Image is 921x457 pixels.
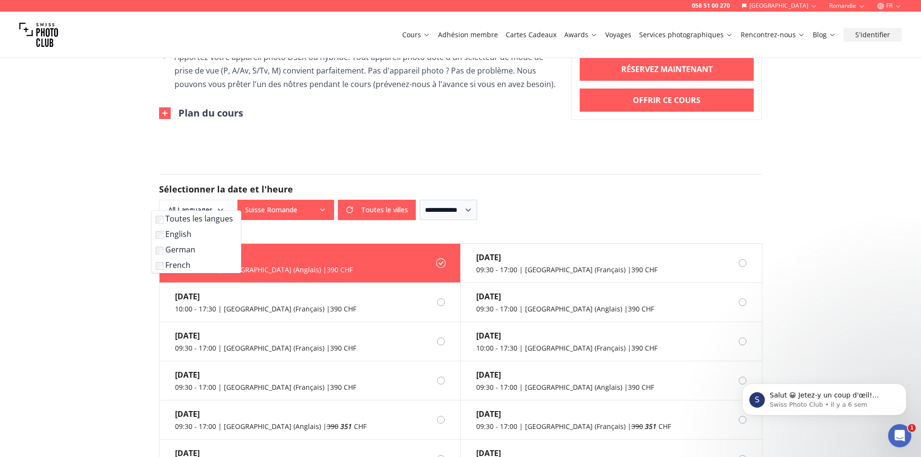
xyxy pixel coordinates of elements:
div: [DATE] [476,330,658,341]
img: Outline Close [159,107,171,119]
a: 058 51 00 270 [692,2,730,10]
button: Services photographiques [635,28,737,42]
input: English [156,231,163,239]
div: [DATE] [476,251,658,263]
button: Rencontrez-nous [737,28,809,42]
a: Cartes Cadeaux [506,30,556,40]
span: 390 [631,422,643,431]
div: 09:30 - 17:00 | [GEOGRAPHIC_DATA] (Français) | 390 CHF [175,343,356,353]
label: French [156,259,233,271]
a: Voyages [605,30,631,40]
a: Blog [813,30,836,40]
b: RÉSERVEZ MAINTENANT [621,63,713,75]
iframe: Intercom live chat [888,424,911,447]
a: Rencontrez-nous [741,30,805,40]
div: [DATE] [476,291,654,302]
em: 351 [645,422,657,431]
button: Cartes Cadeaux [502,28,560,42]
em: 351 [340,422,352,431]
div: 09:30 - 17:00 | [GEOGRAPHIC_DATA] (Anglais) | 390 CHF [175,265,353,275]
div: 09:30 - 17:00 | [GEOGRAPHIC_DATA] (Français) | CHF [476,422,671,431]
li: Apportez votre appareil photo DSLR ou hybride. Tout appareil photo doté d'un sélecteur de mode de... [172,50,556,91]
a: Offrir ce cours [580,88,754,112]
a: Cours [402,30,430,40]
button: Plan du cours [159,106,243,120]
div: 10:00 - 17:30 | [GEOGRAPHIC_DATA] (Français) | 390 CHF [175,304,356,314]
div: 10:00 - 17:30 | [GEOGRAPHIC_DATA] (Français) | 390 CHF [476,343,658,353]
img: Swiss photo club [19,15,58,54]
label: German [156,244,233,255]
button: Voyages [601,28,635,42]
button: Adhésion membre [434,28,502,42]
button: Suisse Romande [237,200,334,220]
h2: Sélectionner la date et l'heure [159,182,762,196]
a: RÉSERVEZ MAINTENANT [580,58,754,81]
div: 09:30 - 17:00 | [GEOGRAPHIC_DATA] (Français) | 390 CHF [175,383,356,392]
label: Toutes les langues [156,213,233,224]
button: Blog [809,28,840,42]
button: All Languages [159,200,234,220]
a: Services photographiques [639,30,733,40]
button: S'identifier [844,28,902,42]
button: Awards [560,28,601,42]
input: German [156,247,163,254]
input: French [156,262,163,270]
div: [DATE] [175,251,353,263]
div: All Languages [151,210,241,273]
div: 09:30 - 17:00 | [GEOGRAPHIC_DATA] (Français) | 390 CHF [476,265,658,275]
div: [DATE] [175,369,356,381]
div: 09:30 - 17:00 | [GEOGRAPHIC_DATA] (Anglais) | 390 CHF [476,304,654,314]
div: [DATE] [175,408,366,420]
div: [DATE] [476,408,671,420]
span: All Languages [161,201,232,219]
label: English [156,228,233,240]
div: [DATE] [175,330,356,341]
span: 1 [908,424,916,432]
button: Toutes le villes [338,200,416,220]
div: [DATE] [476,369,654,381]
a: Awards [564,30,598,40]
div: 09:30 - 17:00 | [GEOGRAPHIC_DATA] (Anglais) | CHF [175,422,366,431]
div: 09:30 - 17:00 | [GEOGRAPHIC_DATA] (Anglais) | 390 CHF [476,383,654,392]
div: [DATE] [175,291,356,302]
span: 390 [327,422,338,431]
input: Toutes les langues [156,216,163,223]
button: Cours [398,28,434,42]
a: Adhésion membre [438,30,498,40]
b: Offrir ce cours [633,94,701,106]
iframe: Intercom notifications message [728,363,921,431]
